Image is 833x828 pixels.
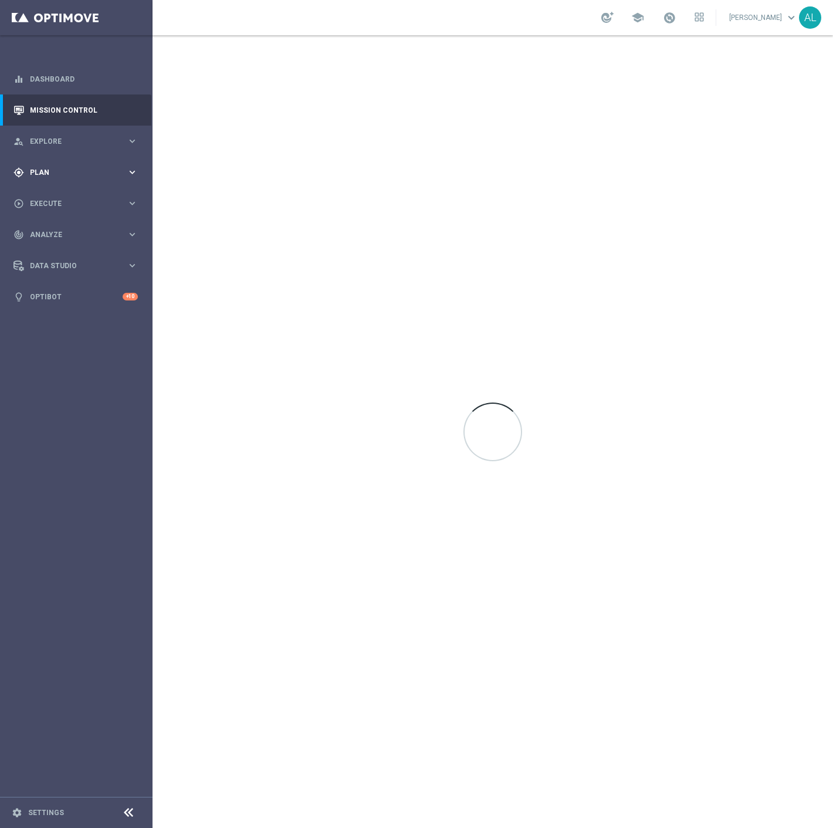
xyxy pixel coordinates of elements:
i: equalizer [13,74,24,85]
a: [PERSON_NAME]keyboard_arrow_down [728,9,799,26]
a: Mission Control [30,94,138,126]
i: track_changes [13,229,24,240]
a: Settings [28,809,64,816]
div: Mission Control [13,94,138,126]
div: Explore [13,136,127,147]
i: keyboard_arrow_right [127,167,138,178]
i: lightbulb [13,292,24,302]
a: Optibot [30,281,123,312]
span: Explore [30,138,127,145]
button: Mission Control [13,106,138,115]
button: lightbulb Optibot +10 [13,292,138,302]
div: Optibot [13,281,138,312]
i: person_search [13,136,24,147]
div: Analyze [13,229,127,240]
div: Plan [13,167,127,178]
div: +10 [123,293,138,300]
a: Dashboard [30,63,138,94]
button: equalizer Dashboard [13,75,138,84]
i: keyboard_arrow_right [127,229,138,240]
div: Dashboard [13,63,138,94]
i: settings [12,807,22,818]
i: play_circle_outline [13,198,24,209]
span: Execute [30,200,127,207]
button: Data Studio keyboard_arrow_right [13,261,138,271]
i: keyboard_arrow_right [127,198,138,209]
button: gps_fixed Plan keyboard_arrow_right [13,168,138,177]
span: Analyze [30,231,127,238]
span: Plan [30,169,127,176]
i: gps_fixed [13,167,24,178]
i: keyboard_arrow_right [127,260,138,271]
button: play_circle_outline Execute keyboard_arrow_right [13,199,138,208]
div: Execute [13,198,127,209]
i: keyboard_arrow_right [127,136,138,147]
span: school [631,11,644,24]
span: Data Studio [30,262,127,269]
div: Data Studio [13,261,127,271]
span: keyboard_arrow_down [785,11,798,24]
button: person_search Explore keyboard_arrow_right [13,137,138,146]
button: track_changes Analyze keyboard_arrow_right [13,230,138,239]
div: AL [799,6,821,29]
